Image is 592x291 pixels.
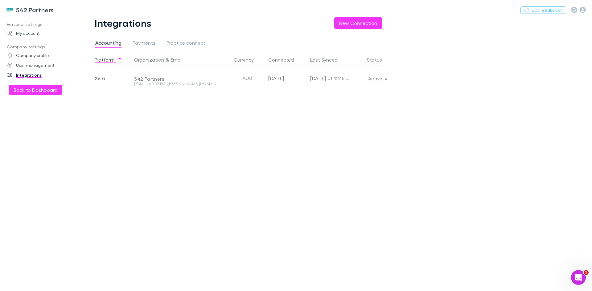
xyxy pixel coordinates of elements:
span: Accounting [95,40,121,48]
button: Organization [134,54,164,66]
button: Got Feedback? [520,6,566,14]
div: Xero [95,66,132,91]
p: Personal settings [1,21,83,28]
a: Integrations [1,70,83,80]
div: [DATE] [268,66,305,91]
a: My account [1,28,83,38]
h3: 542 Partners [16,6,54,14]
span: 1 [584,270,589,275]
h1: Integrations [95,17,151,29]
a: 542 Partners [2,2,58,17]
a: Company profile [1,51,83,60]
div: [DATE] at 12:15 AM [310,66,350,91]
button: Active [363,74,391,83]
button: Connected [268,54,301,66]
a: User management [1,60,83,70]
div: [EMAIL_ADDRESS][PERSON_NAME][DOMAIN_NAME] [134,82,223,86]
img: 542 Partners's Logo [6,6,14,14]
div: & [134,54,226,66]
button: Platform [95,54,122,66]
button: Last Synced [310,54,345,66]
div: AUD [229,66,266,91]
iframe: Intercom live chat [571,270,586,285]
p: Company settings [1,43,83,51]
button: Back to Dashboard [9,85,62,95]
button: New Connection [334,17,382,29]
button: Currency [234,54,261,66]
button: Email [171,54,183,66]
span: Payments [133,40,155,48]
span: Practice connect [166,40,205,48]
button: Status [367,54,389,66]
div: 542 Partners [134,76,223,82]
